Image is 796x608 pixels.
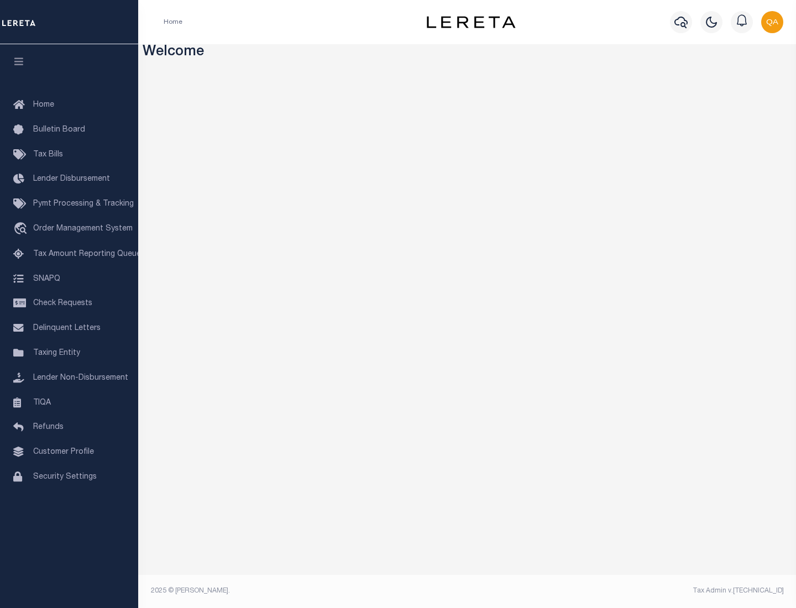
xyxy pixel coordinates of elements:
img: logo-dark.svg [427,16,515,28]
img: svg+xml;base64,PHN2ZyB4bWxucz0iaHR0cDovL3d3dy53My5vcmcvMjAwMC9zdmciIHBvaW50ZXItZXZlbnRzPSJub25lIi... [761,11,783,33]
span: Tax Bills [33,151,63,159]
span: Delinquent Letters [33,324,101,332]
span: SNAPQ [33,275,60,282]
span: Pymt Processing & Tracking [33,200,134,208]
span: Lender Non-Disbursement [33,374,128,382]
i: travel_explore [13,222,31,237]
span: Order Management System [33,225,133,233]
span: Bulletin Board [33,126,85,134]
span: Check Requests [33,300,92,307]
span: Taxing Entity [33,349,80,357]
h3: Welcome [143,44,792,61]
li: Home [164,17,182,27]
span: Customer Profile [33,448,94,456]
span: Home [33,101,54,109]
span: TIQA [33,399,51,406]
span: Lender Disbursement [33,175,110,183]
span: Refunds [33,423,64,431]
div: Tax Admin v.[TECHNICAL_ID] [475,586,784,596]
div: 2025 © [PERSON_NAME]. [143,586,468,596]
span: Security Settings [33,473,97,481]
span: Tax Amount Reporting Queue [33,250,141,258]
